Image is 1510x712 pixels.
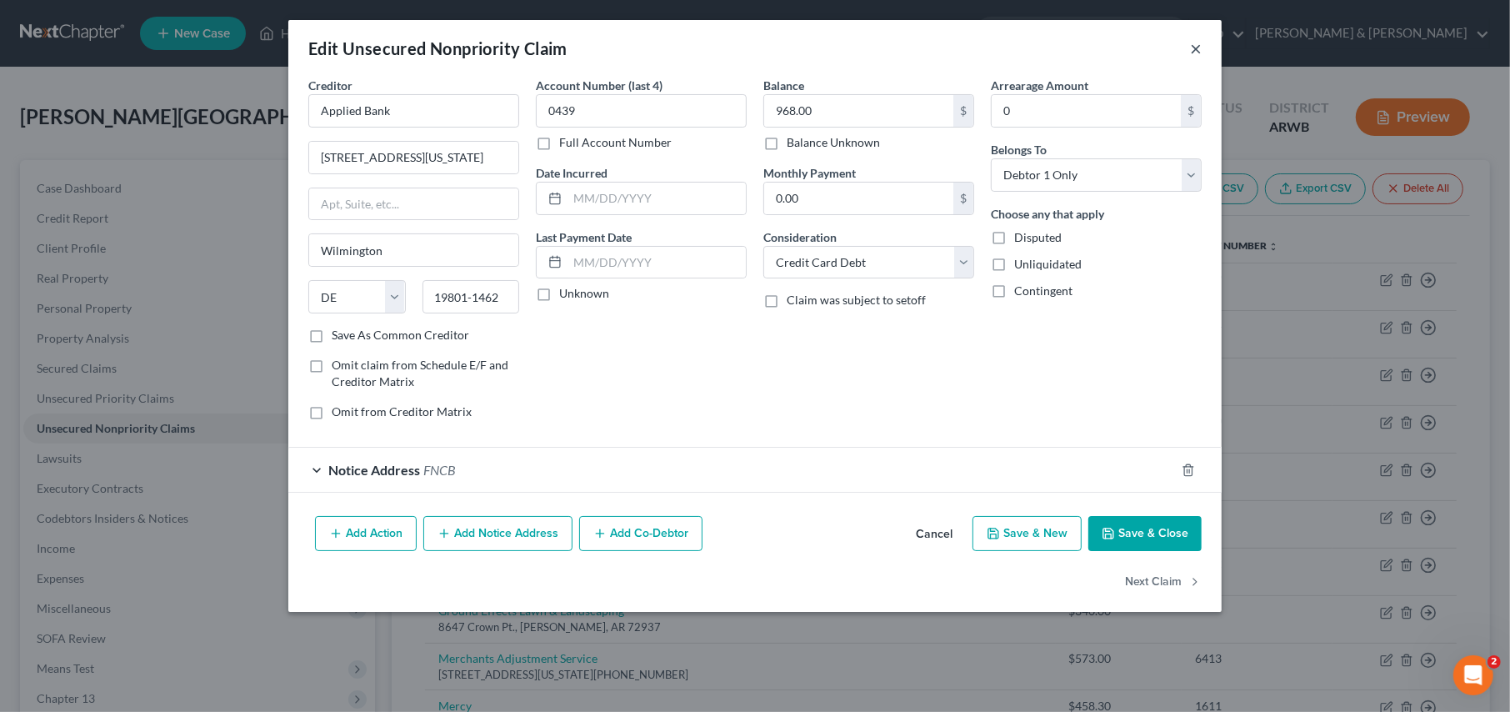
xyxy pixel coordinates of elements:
[309,142,518,173] input: Enter address...
[309,188,518,220] input: Apt, Suite, etc...
[763,164,856,182] label: Monthly Payment
[953,95,973,127] div: $
[536,164,607,182] label: Date Incurred
[567,247,746,278] input: MM/DD/YYYY
[972,516,1082,551] button: Save & New
[1125,564,1202,599] button: Next Claim
[536,94,747,128] input: XXXX
[991,143,1047,157] span: Belongs To
[308,94,519,128] input: Search creditor by name...
[422,280,520,313] input: Enter zip...
[536,228,632,246] label: Last Payment Date
[328,462,420,478] span: Notice Address
[991,205,1104,223] label: Choose any that apply
[992,95,1181,127] input: 0.00
[315,516,417,551] button: Add Action
[763,77,804,94] label: Balance
[1014,257,1082,271] span: Unliquidated
[559,285,609,302] label: Unknown
[1453,655,1493,695] iframe: Intercom live chat
[579,516,702,551] button: Add Co-Debtor
[764,95,953,127] input: 0.00
[332,358,508,389] span: Omit claim from Schedule E/F and Creditor Matrix
[1088,516,1202,551] button: Save & Close
[332,327,469,343] label: Save As Common Creditor
[787,293,926,307] span: Claim was subject to setoff
[1190,38,1202,58] button: ×
[1014,230,1062,244] span: Disputed
[423,516,572,551] button: Add Notice Address
[332,404,472,419] span: Omit from Creditor Matrix
[308,37,567,60] div: Edit Unsecured Nonpriority Claim
[423,462,456,478] span: FNCB
[1014,283,1072,298] span: Contingent
[764,183,953,214] input: 0.00
[1181,95,1201,127] div: $
[309,234,518,266] input: Enter city...
[559,134,672,151] label: Full Account Number
[536,77,662,94] label: Account Number (last 4)
[567,183,746,214] input: MM/DD/YYYY
[953,183,973,214] div: $
[308,78,352,93] span: Creditor
[787,134,880,151] label: Balance Unknown
[902,518,966,551] button: Cancel
[1487,655,1501,669] span: 2
[763,228,837,246] label: Consideration
[991,77,1088,94] label: Arrearage Amount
